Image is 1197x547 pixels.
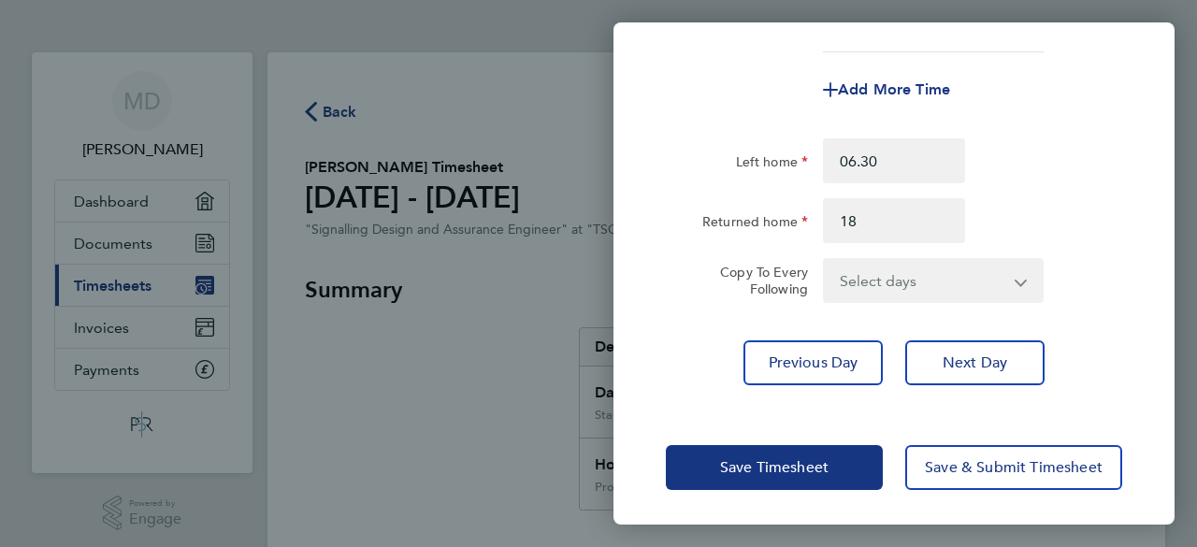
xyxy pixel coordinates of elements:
label: Left home [736,153,808,176]
span: Add More Time [838,80,950,98]
button: Previous Day [743,340,883,385]
label: Returned home [702,213,808,236]
input: E.g. 08:00 [823,138,965,183]
label: Copy To Every Following [705,264,808,297]
button: Add More Time [823,82,950,97]
span: Save & Submit Timesheet [925,458,1103,477]
button: Next Day [905,340,1045,385]
span: Next Day [943,353,1007,372]
button: Save Timesheet [666,445,883,490]
span: Previous Day [769,353,858,372]
input: E.g. 17:00 [823,198,965,243]
span: Save Timesheet [720,458,829,477]
button: Save & Submit Timesheet [905,445,1122,490]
